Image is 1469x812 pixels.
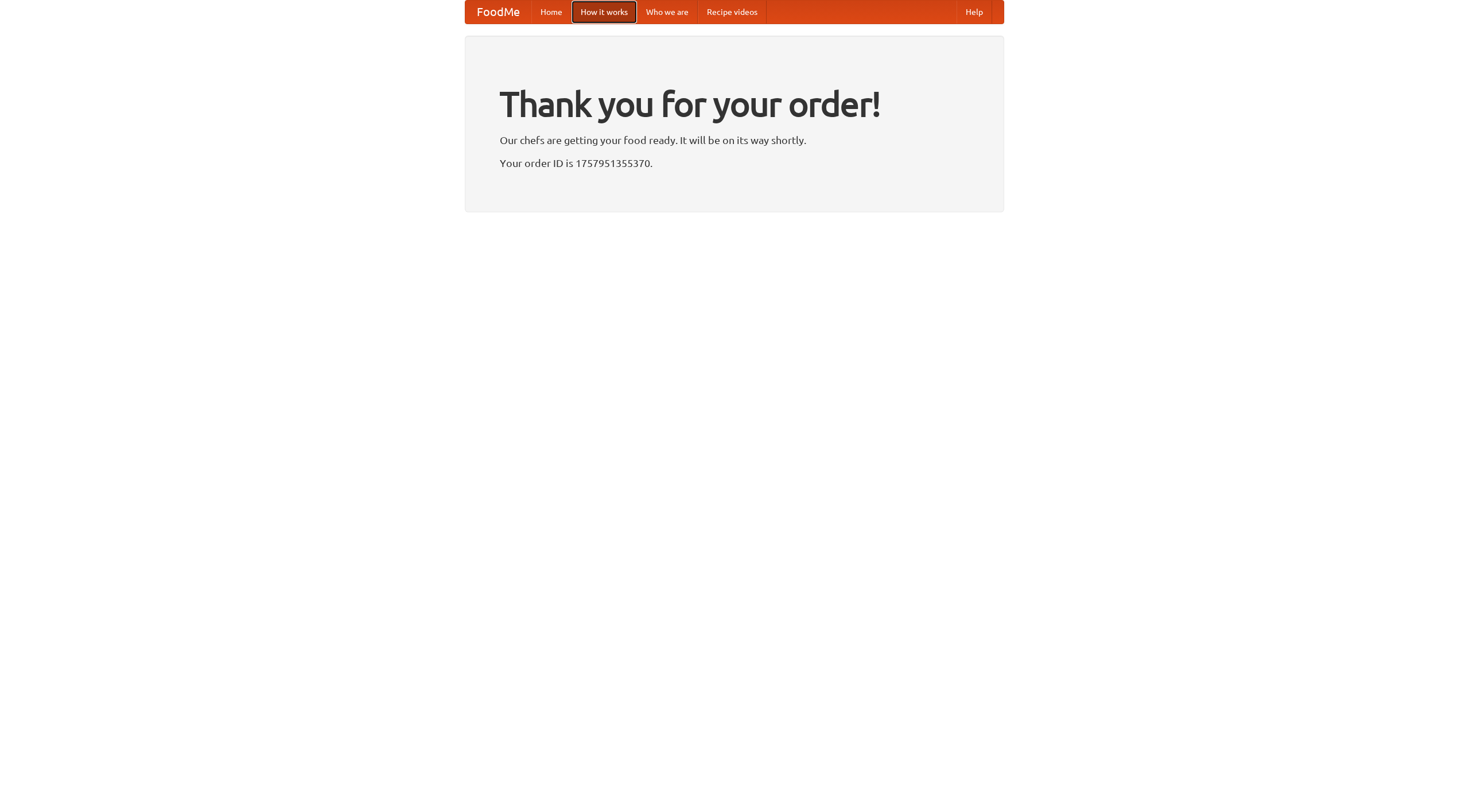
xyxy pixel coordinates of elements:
[531,1,572,24] a: Home
[500,76,969,131] h1: Thank you for your order!
[637,1,698,24] a: Who we are
[500,154,969,172] p: Your order ID is 1757951355370.
[500,131,969,149] p: Our chefs are getting your food ready. It will be on its way shortly.
[698,1,767,24] a: Recipe videos
[465,1,531,24] a: FoodMe
[572,1,637,24] a: How it works
[957,1,992,24] a: Help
